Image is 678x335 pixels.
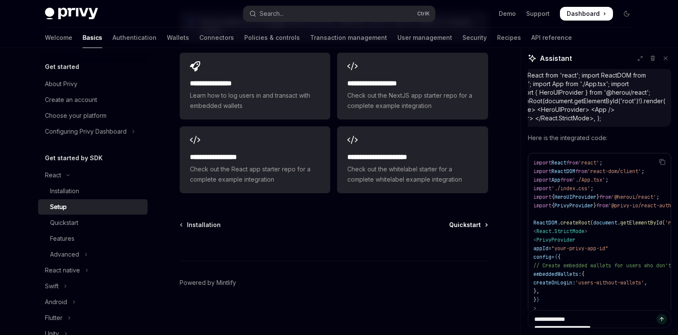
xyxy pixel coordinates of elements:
[551,159,566,166] span: React
[533,219,557,226] span: ReactDOM
[38,108,148,123] a: Choose your platform
[608,202,674,209] span: '@privy-io/react-auth'
[620,7,634,21] button: Toggle dark mode
[533,202,551,209] span: import
[581,271,584,278] span: {
[45,79,77,89] div: About Privy
[38,310,148,326] button: Toggle Flutter section
[533,254,551,260] span: config
[45,27,72,48] a: Welcome
[38,247,148,262] button: Toggle Advanced section
[540,53,572,63] span: Assistant
[449,221,487,229] a: Quickstart
[548,245,551,252] span: =
[38,76,148,92] a: About Privy
[50,186,79,196] div: Installation
[657,314,667,324] button: Send message
[497,27,521,48] a: Recipes
[244,27,300,48] a: Policies & controls
[596,194,599,200] span: }
[533,271,581,278] span: embeddedWallets:
[567,9,600,18] span: Dashboard
[38,215,148,230] a: Quickstart
[599,194,611,200] span: from
[45,8,98,20] img: dark logo
[50,249,79,260] div: Advanced
[593,219,617,226] span: document
[38,199,148,215] a: Setup
[45,126,127,137] div: Configuring Privy Dashboard
[575,168,587,175] span: from
[551,168,575,175] span: ReactDOM
[190,164,320,185] span: Check out the React app starter repo for a complete example integration
[462,27,487,48] a: Security
[560,176,572,183] span: from
[554,194,596,200] span: HeroUIProvider
[337,53,488,120] a: **** **** **** ****Check out the NextJS app starter repo for a complete example integration
[347,164,477,185] span: Check out the whitelabel starter for a complete whitelabel example integration
[45,297,67,307] div: Android
[83,27,102,48] a: Basics
[45,62,79,72] h5: Get started
[50,233,74,244] div: Features
[587,168,641,175] span: 'react-dom/client'
[45,153,103,163] h5: Get started by SDK
[596,202,608,209] span: from
[533,288,539,295] span: },
[180,126,330,193] a: **** **** **** ***Check out the React app starter repo for a complete example integration
[533,236,536,243] span: <
[260,9,284,19] div: Search...
[584,228,587,235] span: >
[533,228,536,235] span: <
[533,176,551,183] span: import
[533,305,536,312] span: >
[479,71,665,123] div: fit it in this import React from 'react'; import ReactDOM from 'react-dom/client'; import App fro...
[38,263,148,278] button: Toggle React native section
[590,185,593,192] span: ;
[590,219,593,226] span: (
[167,27,189,48] a: Wallets
[50,218,78,228] div: Quickstart
[199,27,234,48] a: Connectors
[536,236,575,243] span: PrivyProvider
[662,219,665,226] span: (
[575,279,644,286] span: 'users-without-wallets'
[45,265,80,275] div: React native
[180,278,236,287] a: Powered by Mintlify
[554,202,593,209] span: PrivyProvider
[533,296,536,303] span: }
[347,90,477,111] span: Check out the NextJS app starter repo for a complete example integration
[605,176,608,183] span: ;
[533,159,551,166] span: import
[536,296,539,303] span: }
[617,219,620,226] span: .
[243,6,435,21] button: Open search
[531,27,572,48] a: API reference
[551,254,554,260] span: =
[449,221,481,229] span: Quickstart
[38,92,148,108] a: Create an account
[526,9,550,18] a: Support
[533,279,575,286] span: createOnLogin:
[554,254,557,260] span: {
[45,111,107,121] div: Choose your platform
[113,27,157,48] a: Authentication
[38,167,148,183] button: Toggle React section
[310,27,387,48] a: Transaction management
[417,10,430,17] span: Ctrl K
[38,231,148,246] a: Features
[45,95,97,105] div: Create an account
[599,159,602,166] span: ;
[499,9,516,18] a: Demo
[533,194,551,200] span: import
[557,254,560,260] span: {
[38,278,148,294] button: Toggle Swift section
[181,221,221,229] a: Installation
[528,133,671,143] p: Here is the integrated code:
[593,202,596,209] span: }
[536,228,584,235] span: React.StrictMode
[551,245,608,252] span: "your-privy-app-id"
[45,313,62,323] div: Flutter
[397,27,452,48] a: User management
[611,194,656,200] span: '@heroui/react'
